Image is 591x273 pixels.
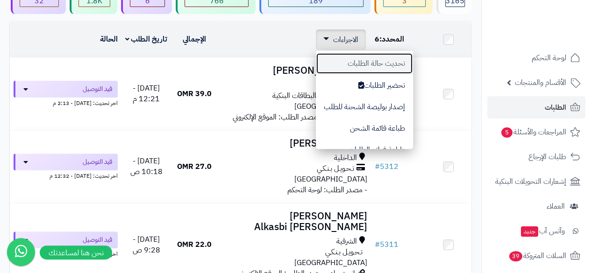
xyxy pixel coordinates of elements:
span: الطلبات [545,101,566,114]
span: 22.0 OMR [177,239,212,250]
span: (Tap) الدفع بالبطاقات البنكية [272,91,354,101]
a: #5312 [375,161,399,172]
span: 6 [375,34,379,45]
a: طلبات الإرجاع [487,146,585,168]
span: قيد التوصيل [83,235,112,245]
div: اخر تحديث: [DATE] - 12:32 م [14,170,118,180]
span: [GEOGRAPHIC_DATA] [294,257,367,268]
a: الاجراءات [323,34,358,45]
h3: [PERSON_NAME] [PERSON_NAME] Alkasbi [221,211,367,232]
span: [GEOGRAPHIC_DATA] [294,174,367,185]
img: logo-2.png [527,25,582,45]
a: السلات المتروكة39 [487,245,585,267]
span: الداخلية [334,153,357,163]
span: الاجراءات [333,34,358,45]
span: وآتس آب [520,224,565,238]
a: الحالة [100,34,118,45]
span: # [375,161,380,172]
span: قيد التوصيل [83,84,112,94]
span: [DATE] - 12:21 م [133,83,160,105]
h3: [PERSON_NAME] [221,138,367,149]
span: 39 [509,251,522,261]
a: وآتس آبجديد [487,220,585,242]
span: العملاء [547,200,565,213]
span: الأقسام والمنتجات [515,76,566,89]
div: المحدد: [375,34,421,45]
span: زيارة مباشرة - مصدر الطلب: الموقع الإلكتروني [233,112,355,123]
button: طباعة قائمة الشحن [316,118,413,139]
span: 27.0 OMR [177,161,212,172]
h3: دانة [PERSON_NAME] [221,65,367,76]
span: [GEOGRAPHIC_DATA] [294,101,367,112]
span: السلات المتروكة [508,249,566,262]
div: اخر تحديث: [DATE] - 2:13 م [14,98,118,107]
span: الشرقية [336,236,357,247]
span: # [375,239,380,250]
a: العملاء [487,195,585,217]
a: لوحة التحكم [487,47,585,69]
span: [DATE] - 10:18 ص [130,155,163,177]
span: إشعارات التحويلات البنكية [495,175,566,188]
span: 5 [501,127,513,138]
button: تحديث حالة الطلبات [316,53,413,74]
button: طباعة فواتير الطلبات [316,139,413,161]
a: تاريخ الطلب [125,34,168,45]
a: الإجمالي [183,34,206,45]
span: جديد [521,226,538,237]
span: المراجعات والأسئلة [500,126,566,139]
span: 39.0 OMR [177,88,212,99]
a: إشعارات التحويلات البنكية [487,170,585,193]
a: الطلبات [487,96,585,119]
button: إصدار بوليصة الشحنة للطلب [316,96,413,118]
span: لوحة التحكم [532,51,566,64]
span: قيد التوصيل [83,157,112,167]
a: #5311 [375,239,399,250]
a: المراجعات والأسئلة5 [487,121,585,143]
span: طلبات الإرجاع [528,150,566,163]
span: تـحـويـل بـنـكـي [317,163,354,174]
td: - مصدر الطلب: لوحة التحكم [217,131,371,203]
span: تـحـويـل بـنـكـي [325,247,363,258]
button: تحضير الطلبات [316,75,413,96]
span: [DATE] - 9:28 ص [133,234,160,256]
